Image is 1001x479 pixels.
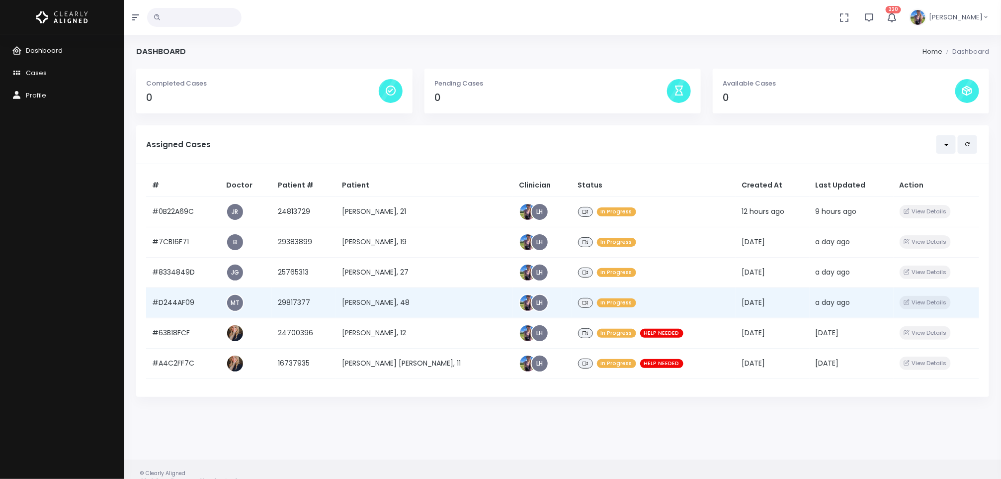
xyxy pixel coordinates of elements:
td: #8334849D [146,257,220,287]
button: View Details [900,357,951,370]
a: LH [532,234,548,250]
th: Patient # [272,174,336,197]
h4: 0 [146,92,379,103]
li: Home [922,47,942,57]
span: Profile [26,91,46,100]
th: Last Updated [810,174,894,197]
a: LH [532,265,548,281]
p: Available Cases [723,79,955,89]
p: Pending Cases [434,79,667,89]
span: In Progress [597,238,636,247]
span: In Progress [597,268,636,278]
a: LH [532,204,548,220]
td: [PERSON_NAME], 21 [336,196,512,227]
span: In Progress [597,298,636,308]
td: [PERSON_NAME], 48 [336,287,512,318]
td: #7CB16F71 [146,227,220,257]
a: JR [227,204,243,220]
span: 12 hours ago [742,206,784,216]
span: [DATE] [742,328,765,338]
th: Clinician [513,174,572,197]
td: 25765313 [272,257,336,287]
a: LH [532,356,548,372]
span: [DATE] [816,358,839,368]
td: #0B22A69C [146,196,220,227]
h4: 0 [434,92,667,103]
td: [PERSON_NAME] [PERSON_NAME], 11 [336,348,512,379]
span: 9 hours ago [816,206,857,216]
td: #A4C2FF7C [146,348,220,379]
img: Header Avatar [909,8,927,26]
span: a day ago [816,237,850,247]
span: HELP NEEDED [640,329,683,338]
th: # [146,174,220,197]
td: 24700396 [272,318,336,348]
span: Cases [26,68,47,78]
a: LH [532,295,548,311]
span: [PERSON_NAME] [929,12,983,22]
th: Status [572,174,736,197]
button: View Details [900,296,951,309]
img: Logo Horizontal [36,7,88,28]
td: #D244AF09 [146,287,220,318]
a: LH [532,325,548,341]
td: [PERSON_NAME], 19 [336,227,512,257]
p: Completed Cases [146,79,379,89]
span: [DATE] [742,297,765,307]
span: [DATE] [742,267,765,277]
span: In Progress [597,329,636,338]
h5: Assigned Cases [146,140,936,149]
li: Dashboard [942,47,989,57]
a: B [227,234,243,250]
td: 16737935 [272,348,336,379]
th: Doctor [220,174,272,197]
td: [PERSON_NAME], 27 [336,257,512,287]
span: In Progress [597,359,636,369]
td: 29383899 [272,227,336,257]
h4: 0 [723,92,955,103]
td: 24813729 [272,196,336,227]
button: View Details [900,205,951,218]
span: Dashboard [26,46,63,55]
th: Action [894,174,979,197]
button: View Details [900,266,951,279]
span: 320 [886,6,901,13]
td: #63B18FCF [146,318,220,348]
span: a day ago [816,267,850,277]
span: HELP NEEDED [640,359,683,369]
a: JG [227,265,243,281]
span: In Progress [597,207,636,217]
th: Patient [336,174,512,197]
td: [PERSON_NAME], 12 [336,318,512,348]
th: Created At [736,174,810,197]
span: [DATE] [742,358,765,368]
span: a day ago [816,297,850,307]
h4: Dashboard [136,47,186,56]
a: MT [227,295,243,311]
button: View Details [900,326,951,340]
span: [DATE] [742,237,765,247]
span: [DATE] [816,328,839,338]
button: View Details [900,235,951,249]
td: 29817377 [272,287,336,318]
